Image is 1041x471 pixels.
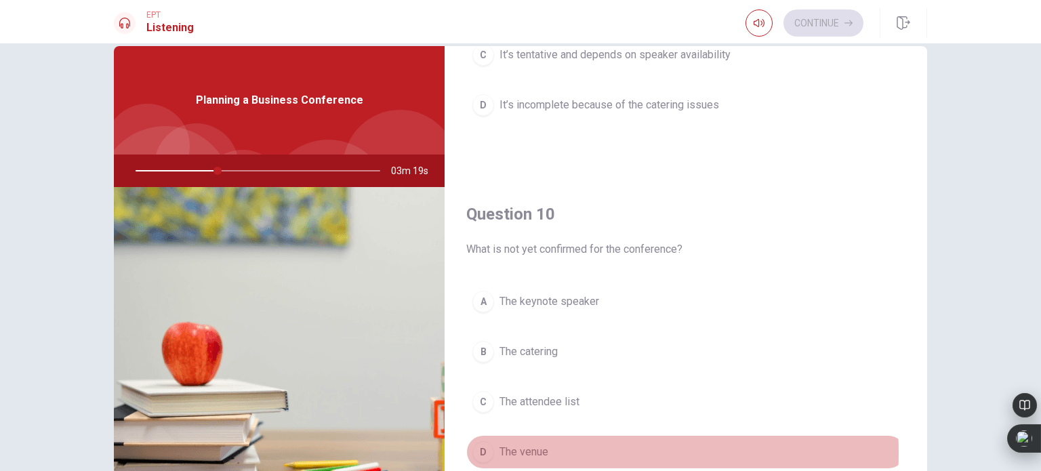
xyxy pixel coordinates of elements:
div: C [472,44,494,66]
button: DIt’s incomplete because of the catering issues [466,88,905,122]
span: The attendee list [499,394,579,410]
div: D [472,441,494,463]
div: D [472,94,494,116]
span: Planning a Business Conference [196,92,363,108]
span: The catering [499,344,558,360]
button: BThe catering [466,335,905,369]
button: CThe attendee list [466,385,905,419]
span: The venue [499,444,548,460]
span: 03m 19s [391,155,439,187]
span: It’s tentative and depends on speaker availability [499,47,731,63]
span: What is not yet confirmed for the conference? [466,241,905,258]
span: The keynote speaker [499,293,599,310]
span: EPT [146,10,194,20]
button: CIt’s tentative and depends on speaker availability [466,38,905,72]
div: C [472,391,494,413]
button: DThe venue [466,435,905,469]
div: A [472,291,494,312]
h4: Question 10 [466,203,905,225]
span: It’s incomplete because of the catering issues [499,97,719,113]
div: B [472,341,494,363]
h1: Listening [146,20,194,36]
button: AThe keynote speaker [466,285,905,319]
